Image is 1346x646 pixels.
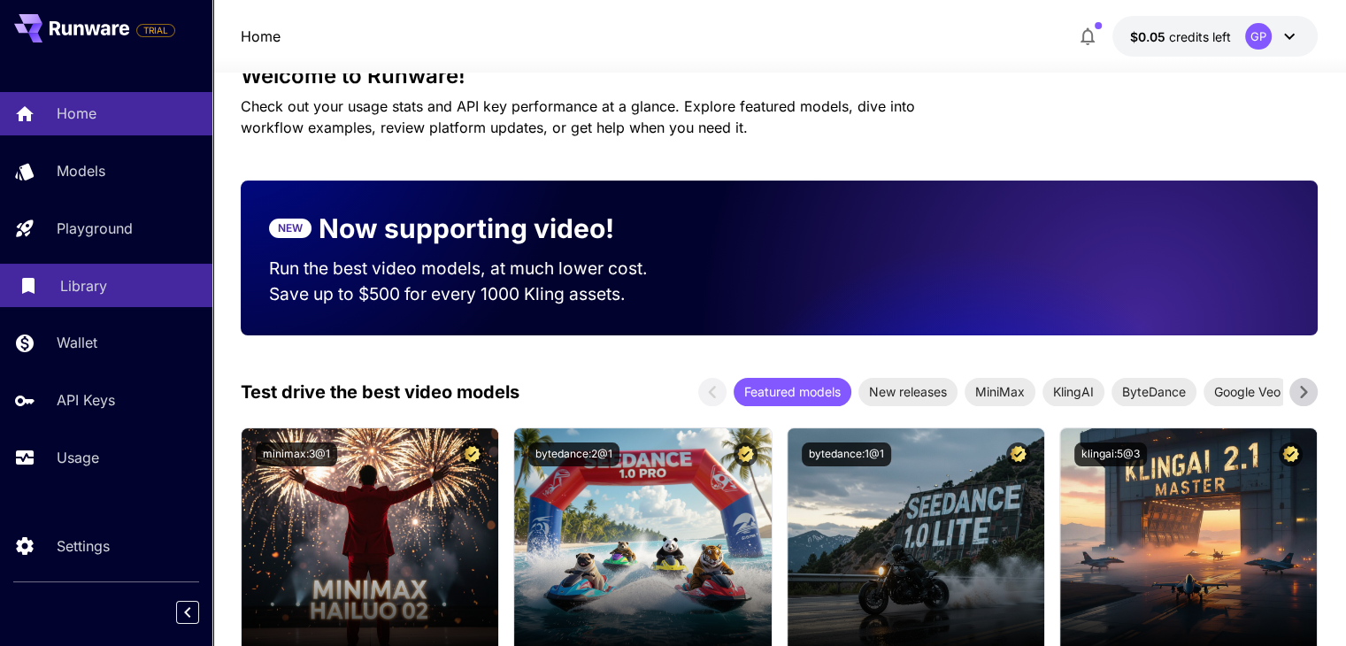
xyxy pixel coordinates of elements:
button: $0.05GP [1112,16,1318,57]
p: Models [57,160,105,181]
span: KlingAI [1042,382,1104,401]
div: GP [1245,23,1272,50]
button: Certified Model – Vetted for best performance and includes a commercial license. [1006,442,1030,466]
h3: Welcome to Runware! [241,64,1318,88]
div: New releases [858,378,958,406]
p: NEW [278,220,303,236]
p: Run the best video models, at much lower cost. [269,256,681,281]
button: Certified Model – Vetted for best performance and includes a commercial license. [460,442,484,466]
p: Usage [57,447,99,468]
p: Save up to $500 for every 1000 Kling assets. [269,281,681,307]
p: Library [60,275,107,296]
button: Collapse sidebar [176,601,199,624]
button: minimax:3@1 [256,442,337,466]
span: TRIAL [137,24,174,37]
div: $0.05 [1130,27,1231,46]
span: Google Veo [1204,382,1291,401]
p: Home [57,103,96,124]
p: API Keys [57,389,115,411]
button: bytedance:1@1 [802,442,891,466]
p: Now supporting video! [319,209,614,249]
span: New releases [858,382,958,401]
a: Home [241,26,281,47]
p: Test drive the best video models [241,379,519,405]
div: ByteDance [1111,378,1196,406]
span: Add your payment card to enable full platform functionality. [136,19,175,41]
button: Certified Model – Vetted for best performance and includes a commercial license. [1279,442,1303,466]
div: Google Veo [1204,378,1291,406]
span: $0.05 [1130,29,1169,44]
div: Featured models [734,378,851,406]
p: Playground [57,218,133,239]
nav: breadcrumb [241,26,281,47]
button: Certified Model – Vetted for best performance and includes a commercial license. [734,442,758,466]
div: MiniMax [965,378,1035,406]
span: MiniMax [965,382,1035,401]
p: Settings [57,535,110,557]
span: Featured models [734,382,851,401]
div: KlingAI [1042,378,1104,406]
span: Check out your usage stats and API key performance at a glance. Explore featured models, dive int... [241,97,915,136]
button: klingai:5@3 [1074,442,1147,466]
button: bytedance:2@1 [528,442,619,466]
span: credits left [1169,29,1231,44]
span: ByteDance [1111,382,1196,401]
p: Wallet [57,332,97,353]
div: Collapse sidebar [189,596,212,628]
